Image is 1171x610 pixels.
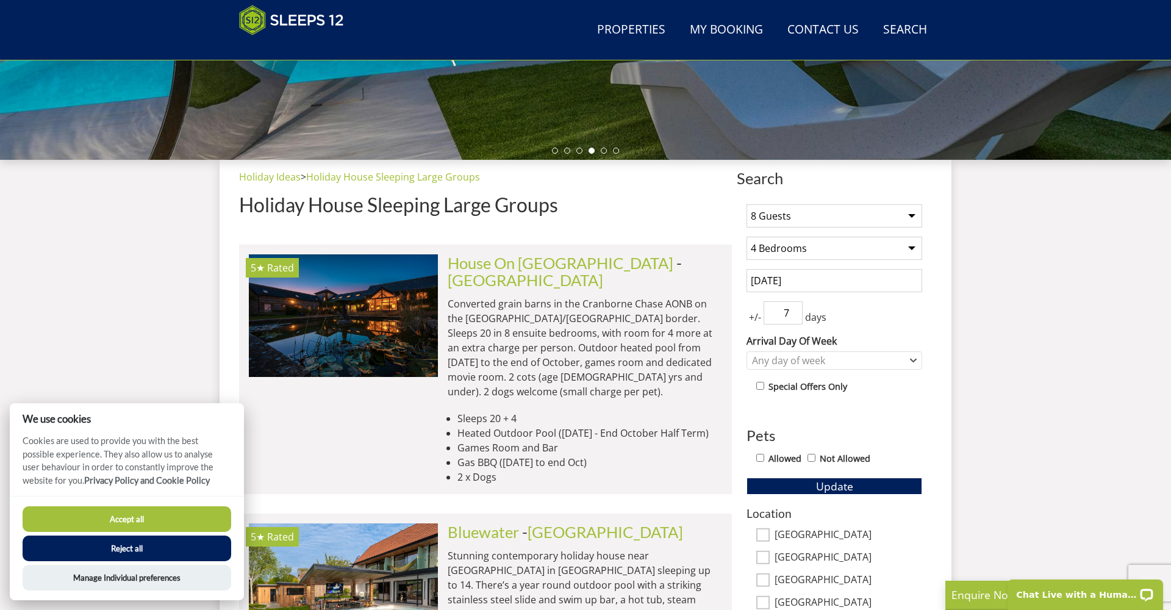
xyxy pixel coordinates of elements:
[878,16,932,44] a: Search
[820,452,870,465] label: Not Allowed
[685,16,768,44] a: My Booking
[448,254,682,289] span: -
[457,455,722,470] li: Gas BBQ ([DATE] to end Oct)
[457,470,722,484] li: 2 x Dogs
[448,271,603,289] a: [GEOGRAPHIC_DATA]
[775,529,922,542] label: [GEOGRAPHIC_DATA]
[457,440,722,455] li: Games Room and Bar
[528,523,683,541] a: [GEOGRAPHIC_DATA]
[768,452,801,465] label: Allowed
[747,269,922,292] input: Arrival Date
[267,261,294,274] span: Rated
[448,523,519,541] a: Bluewater
[737,170,932,187] span: Search
[747,351,922,370] div: Combobox
[10,434,244,496] p: Cookies are used to provide you with the best possible experience. They also allow us to analyse ...
[775,597,922,610] label: [GEOGRAPHIC_DATA]
[10,413,244,425] h2: We use cookies
[267,530,294,544] span: Rated
[457,411,722,426] li: Sleeps 20 + 4
[23,565,231,590] button: Manage Individual preferences
[775,551,922,565] label: [GEOGRAPHIC_DATA]
[448,296,722,399] p: Converted grain barns in the Cranborne Chase AONB on the [GEOGRAPHIC_DATA]/[GEOGRAPHIC_DATA] bord...
[522,523,683,541] span: -
[23,506,231,532] button: Accept all
[249,254,438,376] a: 5★ Rated
[747,334,922,348] label: Arrival Day Of Week
[803,310,829,325] span: days
[23,536,231,561] button: Reject all
[239,194,732,215] h1: Holiday House Sleeping Large Groups
[457,426,722,440] li: Heated Outdoor Pool ([DATE] - End October Half Term)
[747,507,922,520] h3: Location
[782,16,864,44] a: Contact Us
[301,170,306,184] span: >
[592,16,670,44] a: Properties
[951,587,1134,603] p: Enquire Now
[306,170,480,184] a: Holiday House Sleeping Large Groups
[249,254,438,376] img: house-on-the-hill-large-holiday-home-accommodation-wiltshire-sleeps-16.original.jpg
[747,428,922,443] h3: Pets
[1000,572,1171,610] iframe: LiveChat chat widget
[448,254,673,272] a: House On [GEOGRAPHIC_DATA]
[775,574,922,587] label: [GEOGRAPHIC_DATA]
[747,478,922,495] button: Update
[816,479,853,493] span: Update
[749,354,907,367] div: Any day of week
[747,310,764,325] span: +/-
[768,380,847,393] label: Special Offers Only
[239,170,301,184] a: Holiday Ideas
[239,5,344,35] img: Sleeps 12
[251,530,265,544] span: Bluewater has a 5 star rating under the Quality in Tourism Scheme
[251,261,265,274] span: House On The Hill has a 5 star rating under the Quality in Tourism Scheme
[233,43,361,53] iframe: Customer reviews powered by Trustpilot
[84,475,210,486] a: Privacy Policy and Cookie Policy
